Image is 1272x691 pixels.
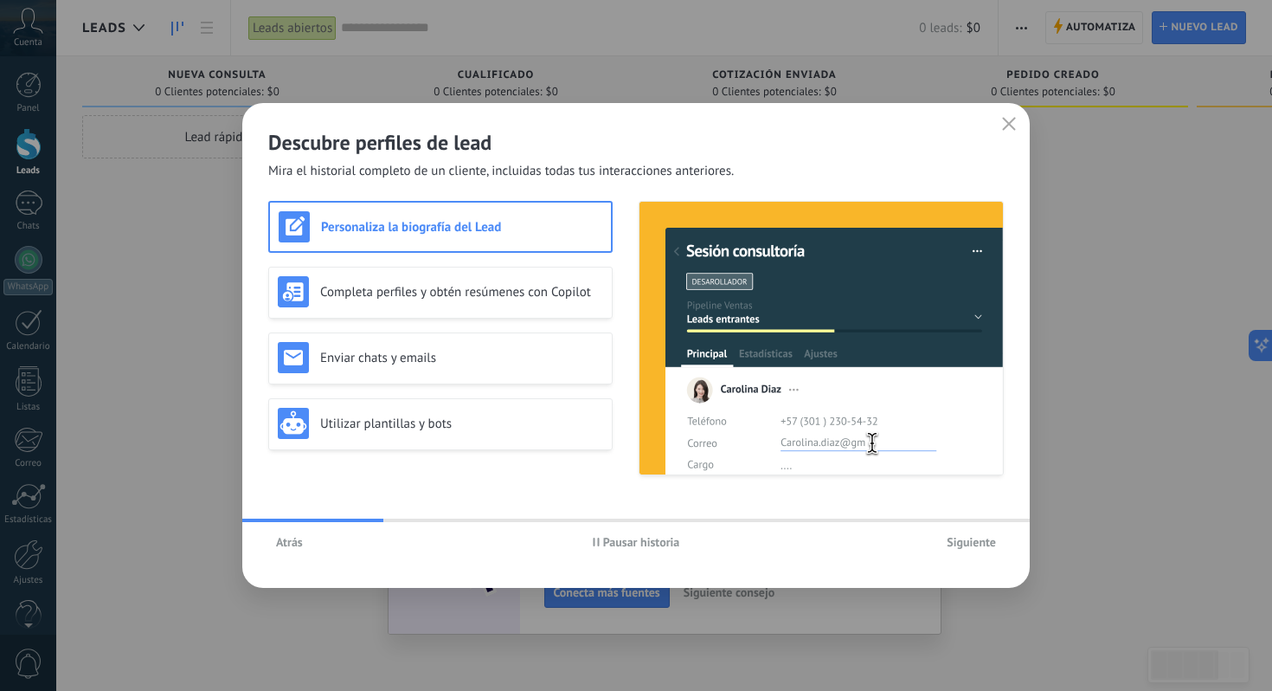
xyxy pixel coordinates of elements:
[947,536,996,548] span: Siguiente
[268,163,734,180] span: Mira el historial completo de un cliente, incluidas todas tus interacciones anteriores.
[939,529,1004,555] button: Siguiente
[268,529,311,555] button: Atrás
[268,129,1004,156] h2: Descubre perfiles de lead
[321,219,602,236] h3: Personaliza la biografía del Lead
[320,350,603,366] h3: Enviar chats y emails
[585,529,688,555] button: Pausar historia
[320,416,603,432] h3: Utilizar plantillas y bots
[603,536,680,548] span: Pausar historia
[276,536,303,548] span: Atrás
[320,284,603,300] h3: Completa perfiles y obtén resúmenes con Copilot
